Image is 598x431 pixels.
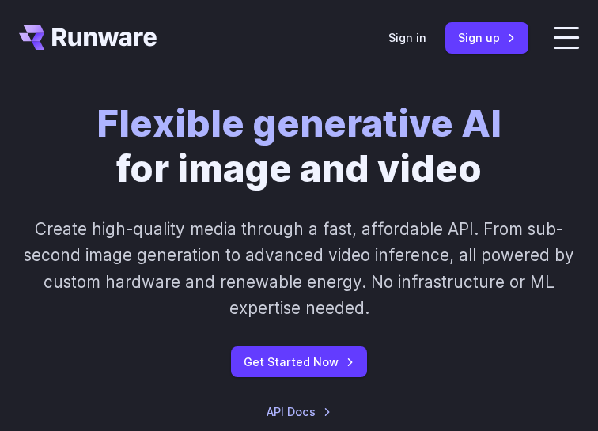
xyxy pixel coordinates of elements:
[231,346,367,377] a: Get Started Now
[445,22,528,53] a: Sign up
[267,403,331,421] a: API Docs
[19,25,157,50] a: Go to /
[97,101,501,191] h1: for image and video
[388,28,426,47] a: Sign in
[97,100,501,146] strong: Flexible generative AI
[19,216,579,321] p: Create high-quality media through a fast, affordable API. From sub-second image generation to adv...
